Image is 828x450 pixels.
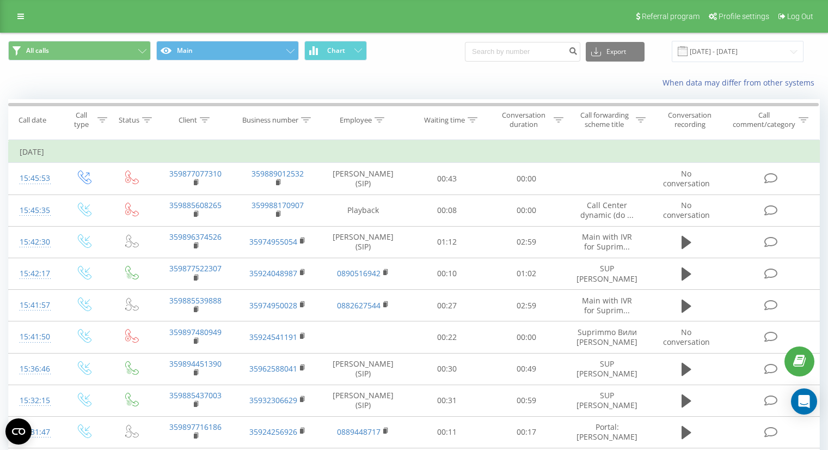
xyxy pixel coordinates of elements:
div: 15:41:57 [20,295,48,316]
a: 359894451390 [169,358,222,369]
div: 15:45:53 [20,168,48,189]
span: No conversation [663,200,710,220]
span: No conversation [663,168,710,188]
td: 00:31 [408,385,487,416]
td: [PERSON_NAME] (SIP) [319,226,408,258]
td: SUP [PERSON_NAME] [566,385,648,416]
td: 00:22 [408,321,487,353]
button: Export [586,42,645,62]
a: 35932306629 [249,395,297,405]
div: Employee [340,115,372,125]
span: Log Out [787,12,813,21]
span: Main with IVR for Suprim... [582,295,632,315]
button: All calls [8,41,151,60]
td: 00:08 [408,194,487,226]
div: 15:36:46 [20,358,48,380]
div: Call comment/category [732,111,796,129]
a: 0882627544 [337,300,381,311]
button: Open CMP widget [5,418,32,445]
div: Call date [19,115,46,125]
div: Conversation recording [658,111,722,129]
div: Business number [242,115,298,125]
td: 00:00 [487,194,566,226]
a: 359877077310 [169,168,222,179]
a: 35924048987 [249,268,297,278]
td: Suprimmo Вили [PERSON_NAME] [566,321,648,353]
td: 00:27 [408,290,487,321]
td: Portal: [PERSON_NAME] [566,416,648,448]
a: When data may differ from other systems [663,77,820,88]
a: 0889448717 [337,427,381,437]
span: Chart [327,47,345,54]
div: Call forwarding scheme title [576,111,633,129]
td: [DATE] [9,141,820,163]
div: 15:42:17 [20,263,48,284]
a: 35962588041 [249,363,297,374]
a: 359897716186 [169,422,222,432]
td: 00:11 [408,416,487,448]
td: Playback [319,194,408,226]
td: [PERSON_NAME] (SIP) [319,353,408,385]
input: Search by number [465,42,580,62]
span: All calls [26,46,49,55]
td: 00:59 [487,385,566,416]
div: 15:42:30 [20,232,48,253]
a: 0890516942 [337,268,381,278]
a: 359877522307 [169,263,222,273]
td: 01:02 [487,258,566,289]
a: 359885608265 [169,200,222,210]
span: Main with IVR for Suprim... [582,232,632,252]
td: 00:00 [487,163,566,194]
td: 01:12 [408,226,487,258]
a: 359896374526 [169,232,222,242]
span: No conversation [663,327,710,347]
td: SUP [PERSON_NAME] [566,353,648,385]
div: Call type [69,111,94,129]
td: 00:00 [487,321,566,353]
td: 00:43 [408,163,487,194]
div: Conversation duration [496,111,551,129]
div: Open Intercom Messenger [791,388,817,415]
a: 35924256926 [249,427,297,437]
span: Profile settings [719,12,769,21]
a: 359889012532 [252,168,304,179]
a: 35924541191 [249,332,297,342]
div: 15:32:15 [20,390,48,411]
td: 00:10 [408,258,487,289]
a: 359897480949 [169,327,222,337]
span: Call Center dynamic (do ... [580,200,634,220]
div: 15:41:50 [20,326,48,348]
td: 00:30 [408,353,487,385]
td: 02:59 [487,226,566,258]
button: Main [156,41,299,60]
td: SUP [PERSON_NAME] [566,258,648,289]
span: Referral program [642,12,700,21]
td: 02:59 [487,290,566,321]
div: 15:45:35 [20,200,48,221]
a: 35974955054 [249,236,297,247]
a: 35974950028 [249,300,297,311]
a: 359885539888 [169,295,222,306]
td: [PERSON_NAME] (SIP) [319,163,408,194]
div: Status [119,115,139,125]
div: 15:31:47 [20,422,48,443]
button: Chart [304,41,367,60]
div: Waiting time [424,115,465,125]
td: 00:49 [487,353,566,385]
td: [PERSON_NAME] (SIP) [319,385,408,416]
a: 359885437003 [169,390,222,400]
div: Client [179,115,197,125]
a: 359988170907 [252,200,304,210]
td: 00:17 [487,416,566,448]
